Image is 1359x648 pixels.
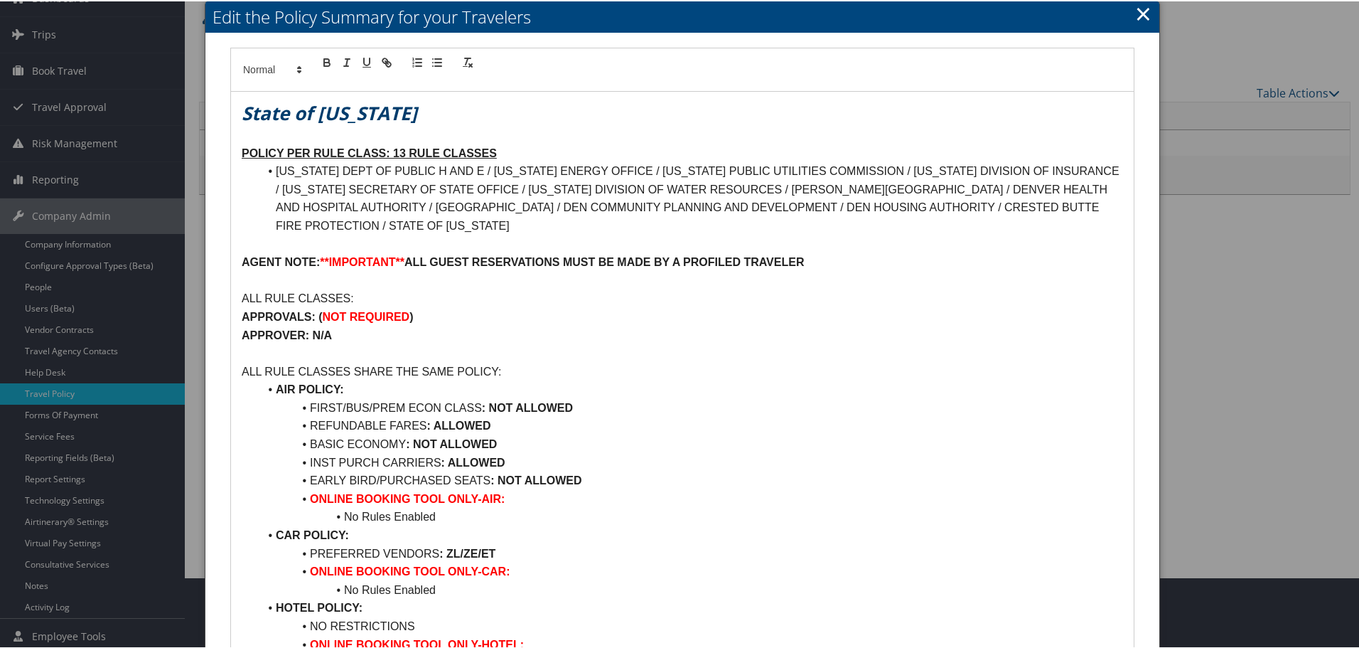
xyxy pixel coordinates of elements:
li: BASIC ECONOMY [259,434,1123,452]
strong: CAR POLICY: [276,528,349,540]
strong: : ZL/ZE/ET [439,546,495,558]
strong: NOT REQUIRED [322,309,409,322]
strong: : ALLOWED [441,455,505,467]
li: No Rules Enabled [259,580,1123,598]
em: State of [US_STATE] [242,99,417,124]
p: ALL RULE CLASSES SHARE THE SAME POLICY: [242,361,1123,380]
li: EARLY BIRD/PURCHASED SEATS [259,470,1123,489]
strong: ALL GUEST RESERVATIONS MUST BE MADE BY A PROFILED TRAVELER [404,255,804,267]
li: REFUNDABLE FARES [259,415,1123,434]
strong: : NOT ALLOWED [406,437,497,449]
li: No Rules Enabled [259,506,1123,525]
li: NO RESTRICTIONS [259,616,1123,634]
li: PREFERRED VENDORS [259,543,1123,562]
strong: HOTEL POLICY: [276,600,362,612]
p: ALL RULE CLASSES: [242,288,1123,307]
strong: : ALLOWED [426,418,490,430]
strong: ONLINE BOOKING TOOL ONLY-AIR: [310,492,505,504]
strong: : NOT ALLOWED [490,473,581,485]
li: INST PURCH CARRIERS [259,452,1123,471]
strong: APPROVER: N/A [242,328,332,340]
strong: ONLINE BOOKING TOOL ONLY-CAR: [310,564,510,576]
strong: : NOT ALLOWED [482,400,573,413]
li: FIRST/BUS/PREM ECON CLASS [259,398,1123,416]
u: POLICY PER RULE CLASS: 13 RULE CLASSES [242,146,497,158]
strong: APPROVALS: ( [242,309,322,322]
strong: AIR POLICY: [276,382,344,394]
li: [US_STATE] DEPT OF PUBLIC H AND E / [US_STATE] ENERGY OFFICE / [US_STATE] PUBLIC UTILITIES COMMIS... [259,161,1123,233]
strong: ) [409,309,413,322]
strong: AGENT NOTE: [242,255,320,267]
